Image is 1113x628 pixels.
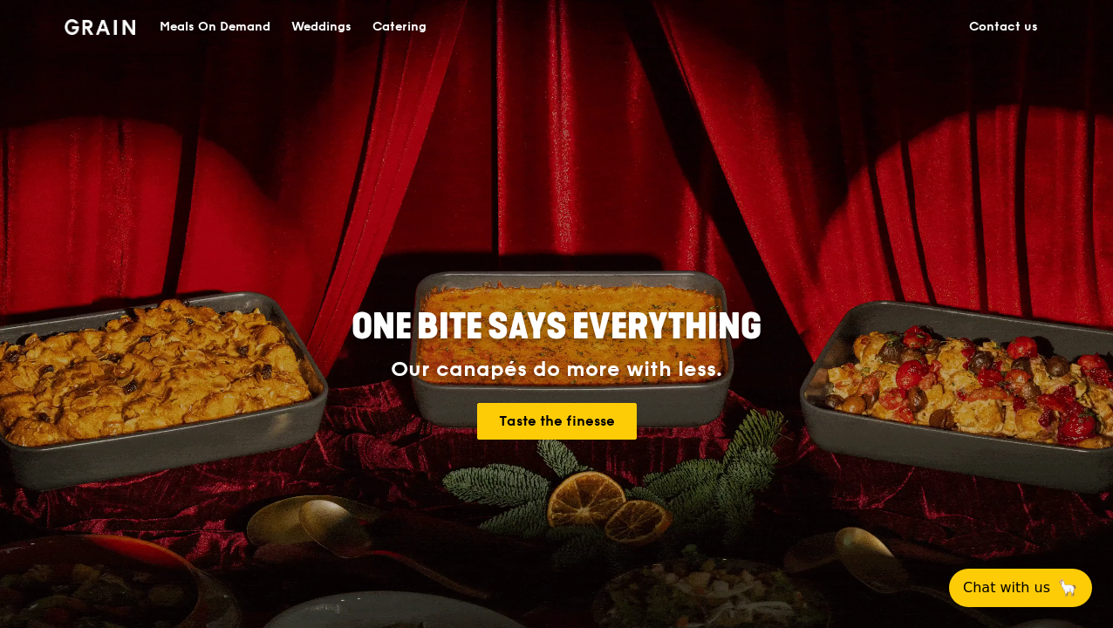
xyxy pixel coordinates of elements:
[352,306,761,348] span: ONE BITE SAYS EVERYTHING
[281,1,362,53] a: Weddings
[242,358,871,382] div: Our canapés do more with less.
[1057,577,1078,598] span: 🦙
[160,1,270,53] div: Meals On Demand
[959,1,1048,53] a: Contact us
[362,1,437,53] a: Catering
[291,1,352,53] div: Weddings
[477,403,637,440] a: Taste the finesse
[65,19,135,35] img: Grain
[372,1,427,53] div: Catering
[963,577,1050,598] span: Chat with us
[949,569,1092,607] button: Chat with us🦙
